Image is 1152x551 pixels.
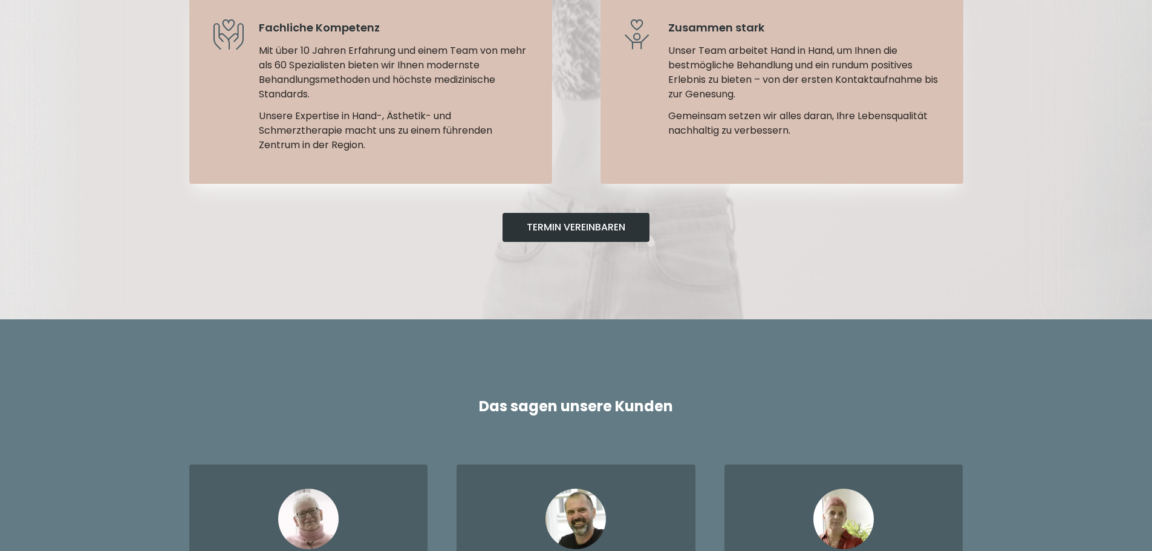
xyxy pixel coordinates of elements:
img: Angelika F. - Zufriedene Patientin vom Nikolaizentrum leipzig [278,489,339,549]
p: Mit über 10 Jahren Erfahrung und einem Team von mehr als 60 Spezialisten bieten wir Ihnen moderns... [259,44,528,102]
button: Termin Vereinbaren [503,213,649,242]
img: Johan S. - Zufriedener Patient vom Nikolaizentrum Leipzig [545,489,606,549]
h4: Das sagen unsere Kunden [189,397,963,416]
p: Unser Team arbeitet Hand in Hand, um Ihnen die bestmögliche Behandlung und ein rundum positives E... [668,44,939,102]
p: Gemeinsam setzen wir alles daran, Ihre Lebensqualität nachhaltig zu verbessern. [668,109,939,138]
h3: Fachliche Kompetenz [259,19,528,36]
p: Unsere Expertise in Hand-, Ästhetik- und Schmerztherapie macht uns zu einem führenden Zentrum in ... [259,109,528,152]
h3: Zusammen stark [668,19,939,36]
img: Gabriela B. - Zufriedene Patientin vom Nikolaizentrum Leipzig [813,489,874,549]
